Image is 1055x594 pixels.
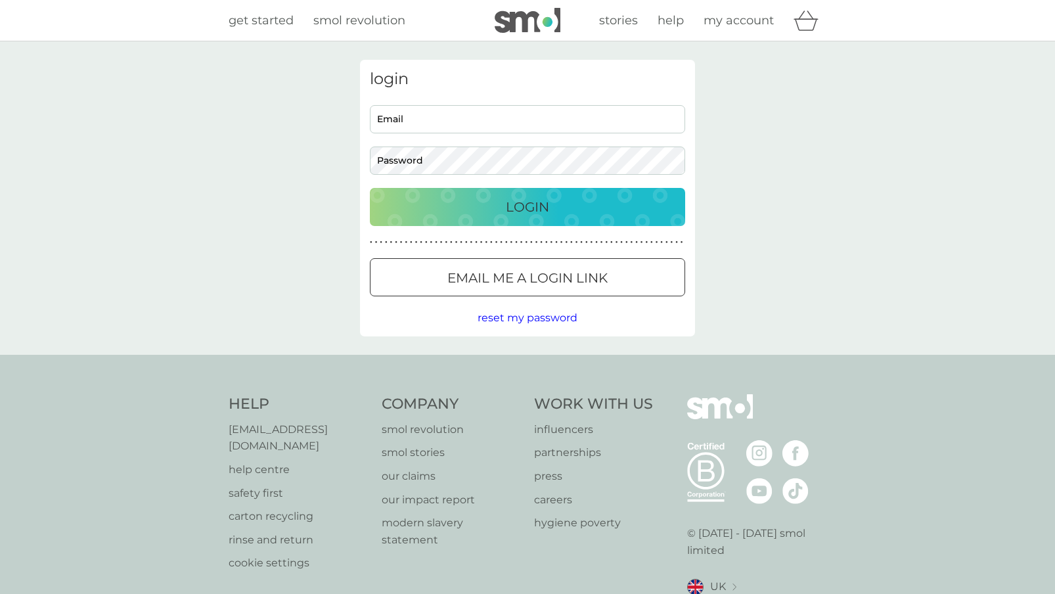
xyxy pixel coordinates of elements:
[480,239,483,246] p: ●
[375,239,378,246] p: ●
[400,239,403,246] p: ●
[545,239,548,246] p: ●
[229,485,369,502] a: safety first
[425,239,428,246] p: ●
[645,239,648,246] p: ●
[620,239,623,246] p: ●
[465,239,468,246] p: ●
[229,11,294,30] a: get started
[675,239,678,246] p: ●
[610,239,613,246] p: ●
[229,508,369,525] a: carton recycling
[370,70,685,89] h3: login
[640,239,643,246] p: ●
[782,440,809,467] img: visit the smol Facebook page
[520,239,523,246] p: ●
[625,239,628,246] p: ●
[595,239,598,246] p: ●
[687,394,753,439] img: smol
[580,239,583,246] p: ●
[382,444,522,461] a: smol stories
[313,13,405,28] span: smol revolution
[435,239,438,246] p: ●
[470,239,473,246] p: ●
[440,239,443,246] p: ●
[681,239,683,246] p: ●
[500,239,503,246] p: ●
[570,239,573,246] p: ●
[746,478,773,504] img: visit the smol Youtube page
[405,239,407,246] p: ●
[631,239,633,246] p: ●
[313,11,405,30] a: smol revolution
[229,555,369,572] a: cookie settings
[535,239,538,246] p: ●
[555,239,558,246] p: ●
[534,421,653,438] a: influencers
[382,394,522,415] h4: Company
[390,239,393,246] p: ●
[599,13,638,28] span: stories
[229,394,369,415] h4: Help
[658,13,684,28] span: help
[591,239,593,246] p: ●
[585,239,588,246] p: ●
[650,239,653,246] p: ●
[229,532,369,549] p: rinse and return
[660,239,663,246] p: ●
[370,239,372,246] p: ●
[382,491,522,509] a: our impact report
[447,267,608,288] p: Email me a login link
[534,514,653,532] a: hygiene poverty
[530,239,533,246] p: ●
[229,13,294,28] span: get started
[505,239,508,246] p: ●
[658,11,684,30] a: help
[460,239,462,246] p: ●
[478,311,577,324] span: reset my password
[380,239,382,246] p: ●
[746,440,773,467] img: visit the smol Instagram page
[229,461,369,478] p: help centre
[382,468,522,485] a: our claims
[704,11,774,30] a: my account
[410,239,413,246] p: ●
[229,421,369,455] a: [EMAIL_ADDRESS][DOMAIN_NAME]
[382,514,522,548] a: modern slavery statement
[656,239,658,246] p: ●
[575,239,578,246] p: ●
[420,239,422,246] p: ●
[395,239,397,246] p: ●
[687,525,827,559] p: © [DATE] - [DATE] smol limited
[495,8,560,33] img: smol
[560,239,563,246] p: ●
[534,491,653,509] a: careers
[534,444,653,461] p: partnerships
[525,239,527,246] p: ●
[382,421,522,438] a: smol revolution
[534,468,653,485] a: press
[599,11,638,30] a: stories
[490,239,493,246] p: ●
[475,239,478,246] p: ●
[665,239,668,246] p: ●
[385,239,388,246] p: ●
[635,239,638,246] p: ●
[671,239,673,246] p: ●
[445,239,447,246] p: ●
[506,196,549,217] p: Login
[732,583,736,591] img: select a new location
[415,239,418,246] p: ●
[616,239,618,246] p: ●
[704,13,774,28] span: my account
